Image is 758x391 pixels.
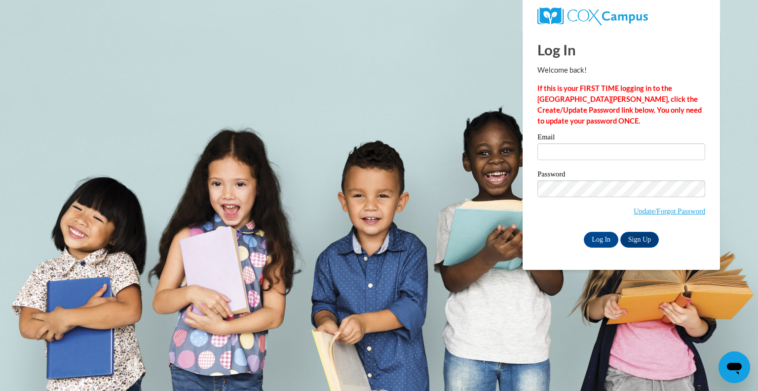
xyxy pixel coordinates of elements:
[537,133,705,143] label: Email
[537,65,705,76] p: Welcome back!
[537,171,705,180] label: Password
[719,351,750,383] iframe: Button to launch messaging window
[537,7,705,25] a: COX Campus
[537,40,705,60] h1: Log In
[584,232,618,248] input: Log In
[537,7,648,25] img: COX Campus
[634,207,705,215] a: Update/Forgot Password
[620,232,659,248] a: Sign Up
[537,84,702,125] strong: If this is your FIRST TIME logging in to the [GEOGRAPHIC_DATA][PERSON_NAME], click the Create/Upd...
